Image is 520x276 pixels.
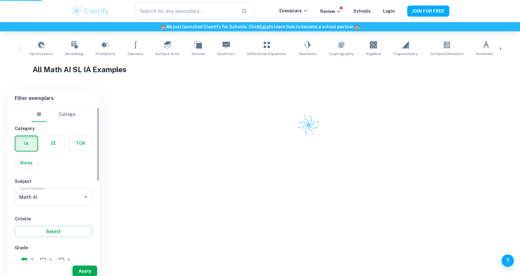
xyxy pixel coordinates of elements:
[329,51,354,57] span: Cryptography
[15,136,37,151] button: IA
[30,51,53,57] span: Optimization
[69,136,92,151] button: TOK
[81,193,90,201] button: Open
[65,51,83,57] span: Modelling
[259,24,269,29] a: here
[393,51,418,57] span: Trigonometry
[15,178,92,185] h6: Subject
[217,51,235,57] span: Statistics
[156,51,179,57] span: Surface Area
[383,9,395,14] a: Login
[19,186,45,191] label: Type a subject
[30,257,33,264] span: 7
[32,107,75,122] div: Filter type choice
[15,226,92,237] button: Select
[42,136,65,151] button: EE
[407,6,449,17] button: JOIN FOR FREE
[294,111,323,140] img: Clastify logo
[128,51,143,57] span: Calculus
[191,51,205,57] span: Volume
[59,107,75,122] button: College
[502,254,514,267] button: Help and Feedback
[354,24,360,29] span: 🏫
[135,2,237,20] input: Search for any exemplars...
[96,51,115,57] span: Probability
[15,244,92,251] h6: Grade
[430,51,464,57] span: Complex Numbers
[49,257,52,264] span: 6
[71,5,110,17] img: Clastify logo
[161,24,166,29] span: 🏫
[279,7,308,14] p: Exemplars
[320,8,341,15] p: Review
[33,64,487,75] h1: All Math AI SL IA Examples
[15,125,92,132] h6: Category
[299,51,317,57] span: Geometry
[7,90,100,107] h6: Filter exemplars
[32,107,46,122] button: IB
[366,51,381,57] span: Algebra
[247,51,286,57] span: Differential Equations
[68,257,70,264] span: 5
[476,51,496,57] span: Kinematics
[15,156,38,170] button: Notes
[1,23,519,30] h6: We just launched Clastify for Schools. Click to learn how to become a school partner.
[353,9,371,14] a: Schools
[15,215,92,222] h6: Criteria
